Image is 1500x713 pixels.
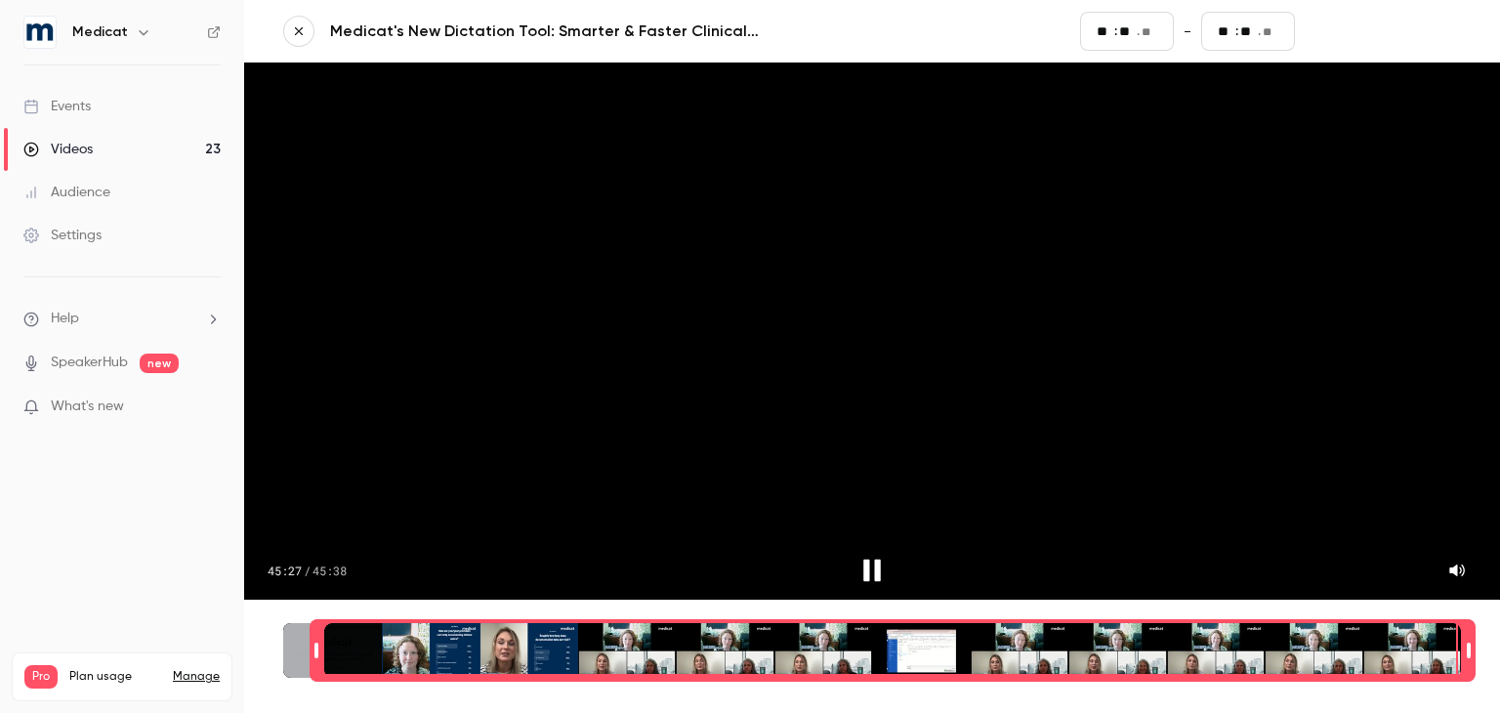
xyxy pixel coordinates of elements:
[1114,21,1117,42] span: :
[1462,621,1476,680] div: Time range seconds end time
[51,309,79,329] span: Help
[244,63,1500,600] section: Video player
[330,20,799,43] a: Medicat's New Dictation Tool: Smarter & Faster Clinical Documentation
[51,353,128,373] a: SpeakerHub
[69,669,161,685] span: Plan usage
[51,397,124,417] span: What's new
[304,563,311,578] span: /
[23,183,110,202] div: Audience
[1097,21,1112,42] input: minutes
[1218,21,1233,42] input: minutes
[1263,21,1278,43] input: milliseconds
[1235,21,1238,42] span: :
[1201,12,1295,51] fieldset: 47:16.94
[1142,21,1157,43] input: milliseconds
[1437,551,1477,590] button: Mute
[1240,21,1256,42] input: seconds
[140,354,179,373] span: new
[1305,12,1461,51] button: Save and exit
[268,563,347,578] div: 45:27
[268,563,302,578] span: 45:27
[312,563,347,578] span: 45:38
[23,97,91,116] div: Events
[24,17,56,48] img: Medicat
[72,22,128,42] h6: Medicat
[1119,21,1135,42] input: seconds
[23,226,102,245] div: Settings
[23,140,93,159] div: Videos
[23,309,221,329] li: help-dropdown-opener
[849,547,896,594] button: Pause
[173,669,220,685] a: Manage
[283,623,1461,678] div: Time range selector
[1258,21,1261,42] span: .
[1184,20,1191,43] span: -
[1137,21,1140,42] span: .
[310,621,323,680] div: Time range seconds start time
[1080,12,1174,51] fieldset: 01:38.79
[24,665,58,689] span: Pro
